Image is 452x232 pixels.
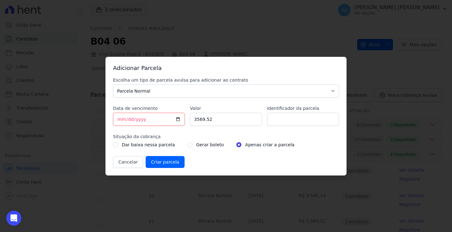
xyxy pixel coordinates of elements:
label: Situação da cobrança [113,133,339,140]
label: Apenas criar a parcela [245,141,294,148]
label: Gerar boleto [196,141,224,148]
div: Open Intercom Messenger [6,211,21,226]
label: Identificador da parcela [267,105,339,111]
h3: Adicionar Parcela [113,64,339,72]
label: Data de vencimento [113,105,185,111]
label: Dar baixa nessa parcela [122,141,175,148]
button: Cancelar [113,156,143,168]
input: Criar parcela [146,156,185,168]
label: Valor [190,105,262,111]
label: Escolha um tipo de parcela avulsa para adicionar ao contrato [113,77,339,83]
